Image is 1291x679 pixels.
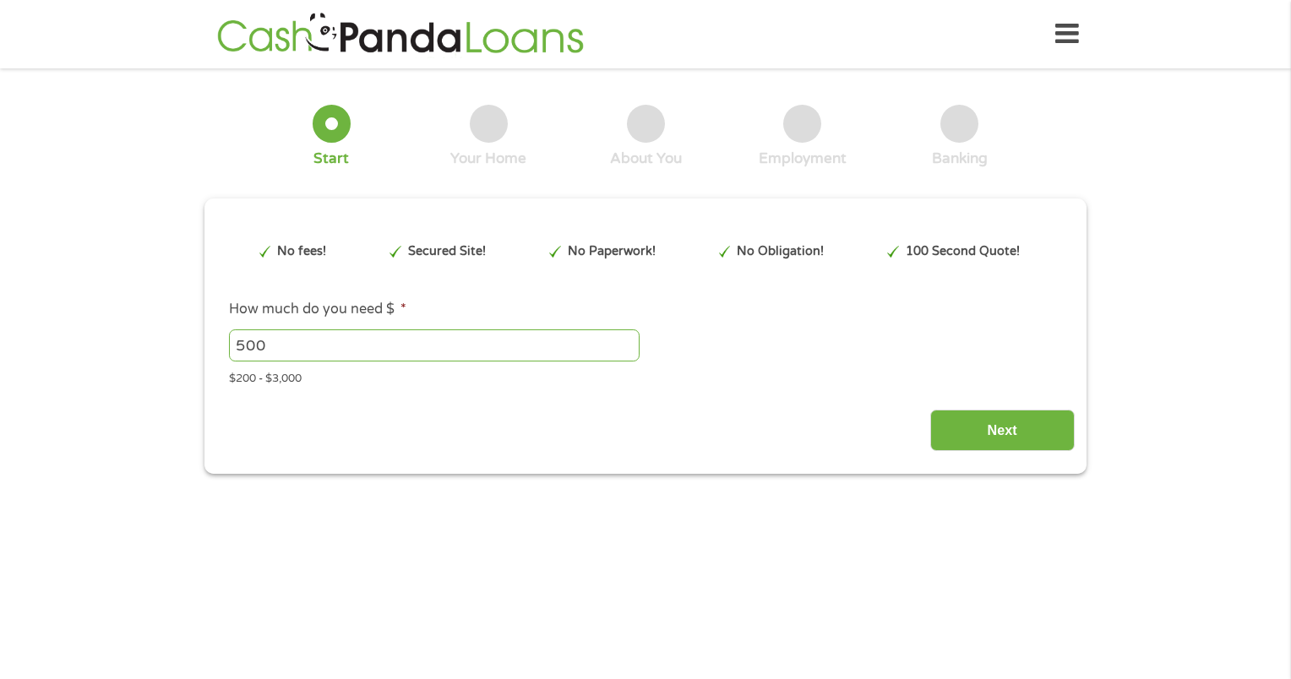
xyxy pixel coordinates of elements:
[568,242,656,261] p: No Paperwork!
[737,242,824,261] p: No Obligation!
[906,242,1020,261] p: 100 Second Quote!
[277,242,326,261] p: No fees!
[930,410,1075,451] input: Next
[450,149,526,168] div: Your Home
[408,242,486,261] p: Secured Site!
[759,149,847,168] div: Employment
[229,365,1062,388] div: $200 - $3,000
[313,149,349,168] div: Start
[932,149,988,168] div: Banking
[229,301,406,318] label: How much do you need $
[212,10,589,58] img: GetLoanNow Logo
[610,149,682,168] div: About You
